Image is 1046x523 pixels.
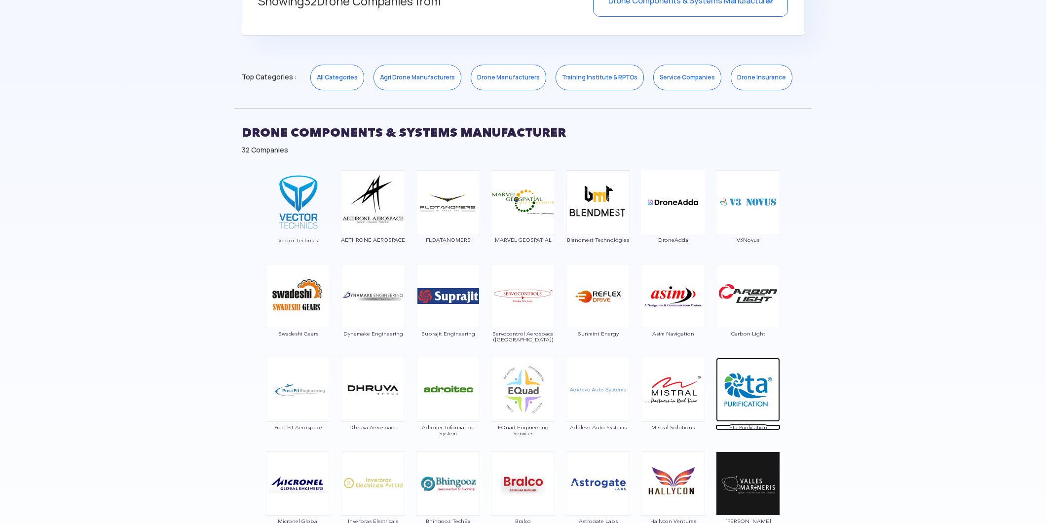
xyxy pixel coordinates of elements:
span: Blendmest Technologies [565,237,631,243]
img: img_bralco.png [491,451,555,516]
h2: Drone Components & Systems Manufacturer [242,120,804,145]
a: Preci Fit Aerospace [265,385,331,430]
img: ic_valles.png [716,451,780,516]
img: img_dhruva.png [341,358,405,422]
a: AETHRONE AEROSPACE [340,197,406,243]
span: Suprajit Engineering [415,331,481,336]
span: Asim Navigation [640,331,706,336]
span: Servocontrol Aerospace ([GEOGRAPHIC_DATA]) [490,331,556,342]
img: ic_flotanomers.png [416,170,480,234]
span: Adideva Auto Systems [565,424,631,430]
a: All Categories [310,65,364,90]
img: img_carbonlight.png [716,264,780,328]
img: img_astrogate.png [566,451,630,516]
img: img_droneadda.png [641,170,705,234]
a: Asim Navigation [640,291,706,336]
a: Carbon Light [715,291,781,336]
img: img_inverbras.png [341,451,405,516]
img: img_equad.png [491,358,555,422]
span: MARVEL GEOSPATIAL [490,237,556,243]
a: MARVEL GEOSPATIAL [490,197,556,243]
img: ic_v3novus.png [716,170,780,234]
span: Vector Technics [265,237,331,243]
span: AETHRONE AEROSPACE [340,237,406,243]
span: DroneAdda [640,237,706,243]
img: img_sunmintenergy.png [566,264,630,328]
a: Service Companies [653,65,721,90]
span: Dhruva Aerospace [340,424,406,430]
span: FLOATANOMERS [415,237,481,243]
a: Drone Manufacturers [471,65,546,90]
a: Vector Technics [265,197,331,243]
div: 32 Companies [242,145,804,155]
a: Servocontrol Aerospace ([GEOGRAPHIC_DATA]) [490,291,556,342]
a: Adideva Auto Systems [565,385,631,430]
span: Preci Fit Aerospace [265,424,331,430]
a: Eta Purification [715,385,781,430]
img: ic_swadeshi.png [266,264,330,328]
img: img_adideva.png [566,358,630,422]
img: img_hallycon.png [641,451,705,516]
img: ic_blendmest.png [566,170,630,234]
span: EQuad Engineering Services [490,424,556,436]
img: img_bhingooz.png [416,451,480,516]
img: img_micronel.png [266,451,330,516]
img: ic_aethroneaerospace.png [341,170,405,234]
img: img_servocontrol.png [491,264,555,328]
img: img_preci.png [266,358,330,422]
span: Mistral Solutions [640,424,706,430]
span: Carbon Light [715,331,781,336]
span: Sunmint Energy [565,331,631,336]
a: Sunmint Energy [565,291,631,336]
a: DroneAdda [640,197,706,243]
span: Eta Purification [715,424,781,430]
a: Dhruva Aerospace [340,385,406,430]
img: img_eta.png [716,358,780,422]
img: vector_logo_square.png [265,170,331,235]
span: Dynamake Engineering [340,331,406,336]
a: Agri Drone Manufacturers [374,65,461,90]
a: Drone Insurance [731,65,792,90]
a: Suprajit Engineering [415,291,481,336]
a: Adroitec Information System [415,385,481,436]
img: img_asim.png [641,264,705,328]
a: Dynamake Engineering [340,291,406,336]
span: V3Novus [715,237,781,243]
span: Adroitec Information System [415,424,481,436]
span: Top Categories : [242,69,297,85]
a: V3Novus [715,197,781,243]
a: FLOATANOMERS [415,197,481,243]
a: EQuad Engineering Services [490,385,556,436]
img: img_dynamake.png [341,264,405,328]
img: img_adroitec.png [416,358,480,422]
img: img_mistral.png [641,358,705,422]
span: Swadeshi Gears [265,331,331,336]
img: img_suprajit.png [416,264,480,328]
img: ic_marvel.png [491,170,555,234]
a: Training Institute & RPTOs [556,65,644,90]
a: Mistral Solutions [640,385,706,430]
a: Swadeshi Gears [265,291,331,336]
